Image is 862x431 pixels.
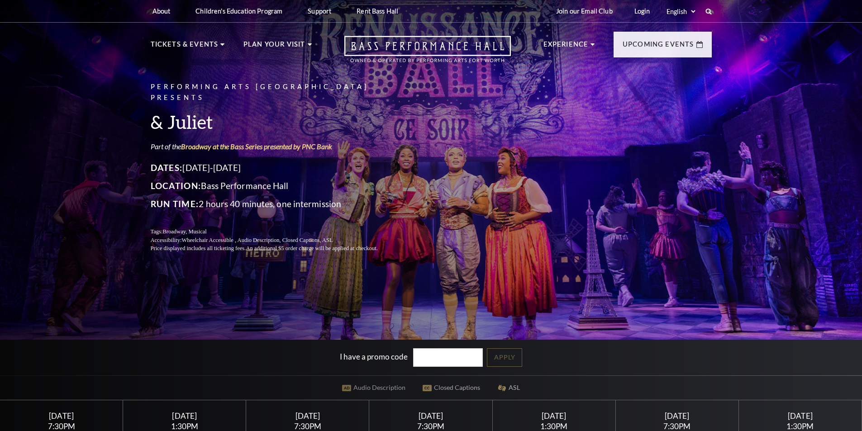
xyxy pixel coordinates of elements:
[503,422,605,430] div: 1:30PM
[151,39,219,55] p: Tickets & Events
[257,422,358,430] div: 7:30PM
[151,227,400,236] p: Tags:
[195,7,282,15] p: Children's Education Program
[357,7,398,15] p: Rent Bass Hall
[257,411,358,421] div: [DATE]
[151,179,400,193] p: Bass Performance Hall
[151,199,199,209] span: Run Time:
[246,245,377,251] span: An additional $5 order charge will be applied at checkout.
[543,39,589,55] p: Experience
[380,422,481,430] div: 7:30PM
[750,422,851,430] div: 1:30PM
[152,7,171,15] p: About
[626,422,728,430] div: 7:30PM
[11,411,112,421] div: [DATE]
[340,351,408,361] label: I have a promo code
[134,422,235,430] div: 1:30PM
[665,7,697,16] select: Select:
[380,411,481,421] div: [DATE]
[623,39,694,55] p: Upcoming Events
[11,422,112,430] div: 7:30PM
[151,161,400,175] p: [DATE]-[DATE]
[162,228,206,235] span: Broadway, Musical
[243,39,305,55] p: Plan Your Visit
[503,411,605,421] div: [DATE]
[181,142,332,151] a: Broadway at the Bass Series presented by PNC Bank
[181,237,333,243] span: Wheelchair Accessible , Audio Description, Closed Captions, ASL
[151,244,400,253] p: Price displayed includes all ticketing fees.
[151,142,400,152] p: Part of the
[151,162,183,173] span: Dates:
[151,197,400,211] p: 2 hours 40 minutes, one intermission
[151,81,400,104] p: Performing Arts [GEOGRAPHIC_DATA] Presents
[151,180,201,191] span: Location:
[151,110,400,133] h3: & Juliet
[750,411,851,421] div: [DATE]
[626,411,728,421] div: [DATE]
[134,411,235,421] div: [DATE]
[151,236,400,245] p: Accessibility:
[308,7,331,15] p: Support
